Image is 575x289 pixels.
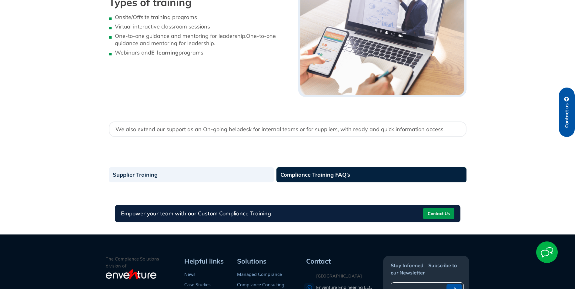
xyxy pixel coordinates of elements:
[423,208,454,219] a: Contact Us
[115,32,289,47] li: One-to-one guidance and mentoring for leadership.One-to-one guidance and mentoring for leadership.
[115,49,289,56] li: Webinars and programs
[237,272,282,277] a: Managed Compliance
[316,273,362,279] strong: [GEOGRAPHIC_DATA]
[115,23,289,30] li: Virtual interactive classroom sessions
[276,167,466,182] a: Compliance Training FAQ’s
[536,241,558,263] img: Start Chat
[115,14,289,21] li: Onsite/Offsite training programs
[237,257,266,265] span: Solutions
[559,88,575,137] a: Contact us
[306,257,331,265] span: Contact
[184,272,196,277] a: News
[564,103,570,128] span: Contact us
[428,209,450,218] span: Contact Us
[184,282,211,287] a: Case Studies
[184,257,224,265] span: Helpful links
[106,269,156,280] img: enventure-light-logo_s
[391,262,457,276] span: Stay Informed – Subscribe to our Newsletter
[109,121,466,137] div: We also extend our support as an On-going helpdesk for internal teams or for suppliers, with read...
[121,211,271,216] h3: Empower your team with our Custom Compliance Training
[106,256,182,270] p: The Compliance Solutions division of
[109,167,274,182] a: Supplier Training
[151,49,179,56] strong: E-learning
[237,282,284,287] a: Compliance Consulting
